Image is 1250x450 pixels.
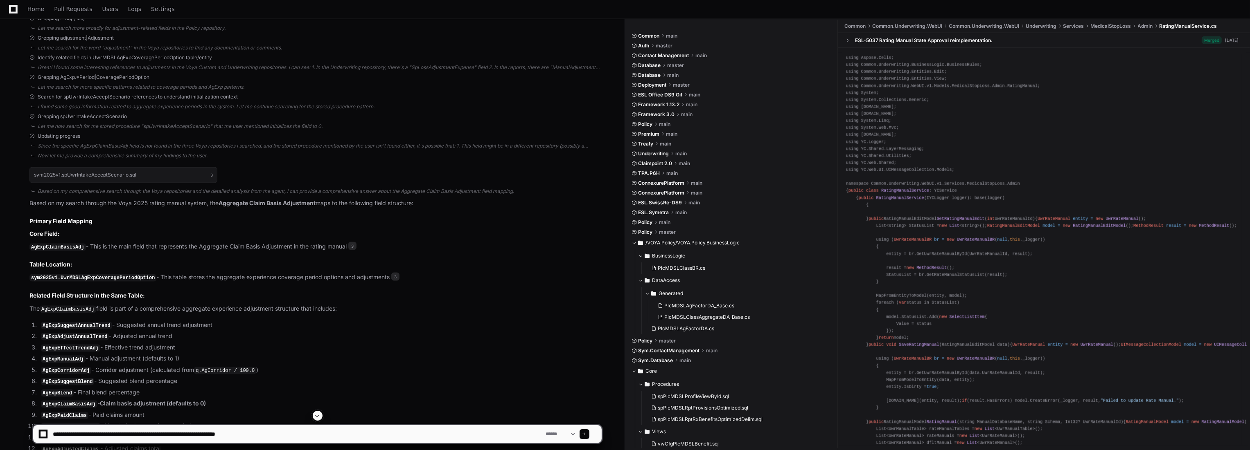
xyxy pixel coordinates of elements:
[648,262,827,274] button: PlcMDSLClassBR.cs
[652,381,679,387] span: Procedures
[659,290,683,297] span: Generated
[40,306,96,313] code: AgExpClaimBasisAdj
[638,249,832,262] button: BusinessLogic
[1138,23,1153,29] span: Admin
[658,405,748,411] span: spPlcMDSLRptProvisionsOptimized.sql
[652,277,680,284] span: DataAccess
[38,84,602,90] div: Let me search for more specific patterns related to coverage periods and AgExp patterns.
[1010,237,1020,242] span: this
[1101,398,1179,403] span: "Failed to update Rate Manual."
[894,356,932,361] span: UwrRateManualBR
[916,265,947,270] span: MethodResult
[659,121,670,128] span: main
[1184,223,1186,228] span: =
[689,92,700,98] span: main
[38,331,602,341] li: - Adjusted annual trend
[38,94,238,100] span: Search for spUwrIntakeAcceptScenario references to understand initialization context
[1202,36,1222,44] span: Merged
[645,287,832,300] button: Generated
[38,133,80,139] span: Updating progress
[29,273,602,282] p: - This table stores the aggregate experience coverage period options and adjustments
[899,300,906,305] span: var
[29,304,602,314] p: The field is part of a comprehensive aggregate experience adjustment structure that includes:
[27,7,44,11] span: Home
[645,240,740,246] span: /VOYA.Policy/VOYA.Policy.BusinessLogic
[38,365,602,375] li: - Corridor adjustment (calculated from )
[858,195,873,200] span: public
[29,199,602,208] p: Based on my search through the Voya 2025 rating manual system, the maps to the following field st...
[907,265,914,270] span: new
[985,216,1035,221] span: ( UwrRateManualId)
[645,368,657,374] span: Core
[38,410,602,420] li: - Paid claims amount
[659,219,670,226] span: main
[987,216,995,221] span: int
[1199,342,1201,347] span: =
[128,7,141,11] span: Logs
[675,150,687,157] span: main
[1065,342,1068,347] span: =
[638,219,652,226] span: Policy
[673,82,690,88] span: master
[1048,342,1063,347] span: entity
[29,274,156,282] code: sym2025v1.UwrMDSLAgExpCoveragePeriodOption
[939,223,947,228] span: new
[38,188,602,195] div: Based on my comprehensive search through the Voya repositories and the detailed analysis from the...
[632,365,832,378] button: Core
[1096,216,1103,221] span: new
[679,357,691,364] span: main
[638,209,669,216] span: ESL.Symetra
[645,379,650,389] svg: Directory
[38,376,602,386] li: - Suggested blend percentage
[957,237,995,242] span: UwrRateManualBR
[210,172,213,178] span: 3
[667,62,684,69] span: master
[638,43,649,49] span: Auth
[869,216,884,221] span: public
[41,345,100,352] code: AgExpEffectTrendAdj
[38,35,114,41] span: Grepping adjustment|Adjustment
[949,23,1020,29] span: Common.Underwriting.WebUI
[29,167,217,183] button: sym2025v1.spUwrIntakeAcceptScenario.sql3
[894,237,932,242] span: UwrRateManualBR
[1026,23,1057,29] span: Underwriting
[947,356,954,361] span: new
[934,356,939,361] span: br
[1042,223,1055,228] span: model
[645,275,650,285] svg: Directory
[41,401,97,408] code: AgExpClaimBasisAdj
[1225,37,1239,43] div: [DATE]
[38,74,149,81] span: Grepping AgExp.*Period|CoveragePeriodOption
[866,188,879,193] span: class
[38,388,602,398] li: - Final blend percentage
[54,7,92,11] span: Pull Requests
[638,92,682,98] span: ESL Office DS9 Git
[29,260,602,269] h3: Table Location:
[1073,216,1088,221] span: entity
[638,33,659,39] span: Common
[876,195,924,200] span: RatingManualService
[638,274,832,287] button: DataAccess
[29,217,602,225] h2: Primary Field Mapping
[1081,342,1113,347] span: UwrRateManual
[949,223,959,228] span: List
[886,342,896,347] span: void
[691,180,702,186] span: main
[194,367,256,374] code: q.AgCorridor / 100.0
[38,343,602,353] li: - Effective trend adjustment
[664,314,750,320] span: PlcMDSLClassAggregateDA_Base.cs
[962,398,967,403] span: if
[648,402,827,414] button: spPlcMDSLRptProvisionsOptimized.sql
[1090,216,1093,221] span: =
[934,237,939,242] span: br
[38,103,602,110] div: I found some good information related to aggregate experience periods in the system. Let me conti...
[942,237,944,242] span: =
[1012,342,1045,347] span: UwrRateManual
[41,356,86,363] code: AgExpManualAdj
[1091,23,1131,29] span: MedicalStopLoss
[947,237,954,242] span: new
[38,45,602,51] div: Let me search for the word "adjustment" in the Voya repositories to find any documentation or com...
[1204,342,1212,347] span: new
[654,300,827,311] button: PlcMDSLAgFactorDA_Base.cs
[1058,223,1060,228] span: =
